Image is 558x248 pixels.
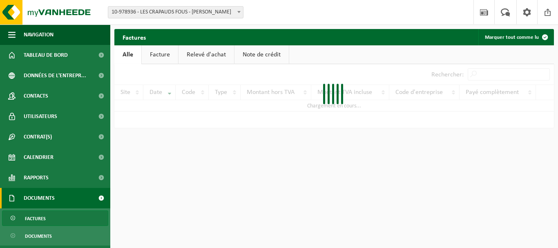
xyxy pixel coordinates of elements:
a: Note de crédit [234,45,289,64]
a: Relevé d'achat [179,45,234,64]
a: Documents [2,228,108,244]
span: Données de l'entrepr... [24,65,86,86]
span: Navigation [24,25,54,45]
span: Factures [25,211,46,226]
span: Rapports [24,168,49,188]
span: 10-978936 - LES CRAPAUDS FOUS - BILLY BERCLAU [108,7,243,18]
span: Contacts [24,86,48,106]
a: Factures [2,210,108,226]
a: Alle [114,45,141,64]
h2: Factures [114,29,154,45]
span: Documents [25,228,52,244]
span: Utilisateurs [24,106,57,127]
a: Facture [142,45,178,64]
button: Marquer tout comme lu [478,29,553,45]
span: Calendrier [24,147,54,168]
span: Tableau de bord [24,45,68,65]
span: 10-978936 - LES CRAPAUDS FOUS - BILLY BERCLAU [108,6,243,18]
span: Contrat(s) [24,127,52,147]
span: Documents [24,188,55,208]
